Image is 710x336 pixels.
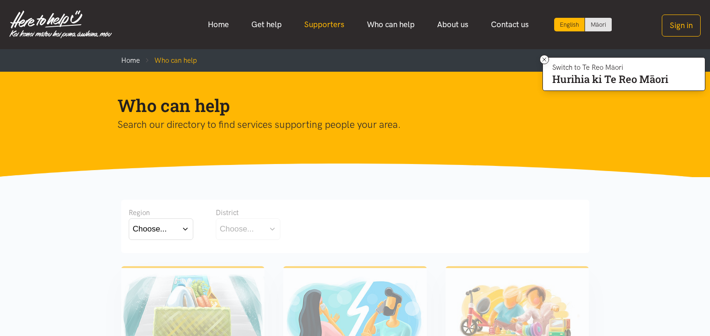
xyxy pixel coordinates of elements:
[552,65,668,70] p: Switch to Te Reo Māori
[117,94,578,117] h1: Who can help
[129,207,193,218] div: Region
[9,10,112,38] img: Home
[121,56,140,65] a: Home
[220,223,254,235] div: Choose...
[662,15,701,37] button: Sign in
[552,75,668,83] p: Hurihia ki Te Reo Māori
[216,207,280,218] div: District
[129,218,193,239] button: Choose...
[140,55,197,66] li: Who can help
[197,15,240,35] a: Home
[216,218,280,239] button: Choose...
[356,15,426,35] a: Who can help
[554,18,585,31] div: Current language
[117,117,578,133] p: Search our directory to find services supporting people your area.
[585,18,612,31] a: Switch to Te Reo Māori
[293,15,356,35] a: Supporters
[240,15,293,35] a: Get help
[480,15,540,35] a: Contact us
[426,15,480,35] a: About us
[133,223,167,235] div: Choose...
[554,18,612,31] div: Language toggle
